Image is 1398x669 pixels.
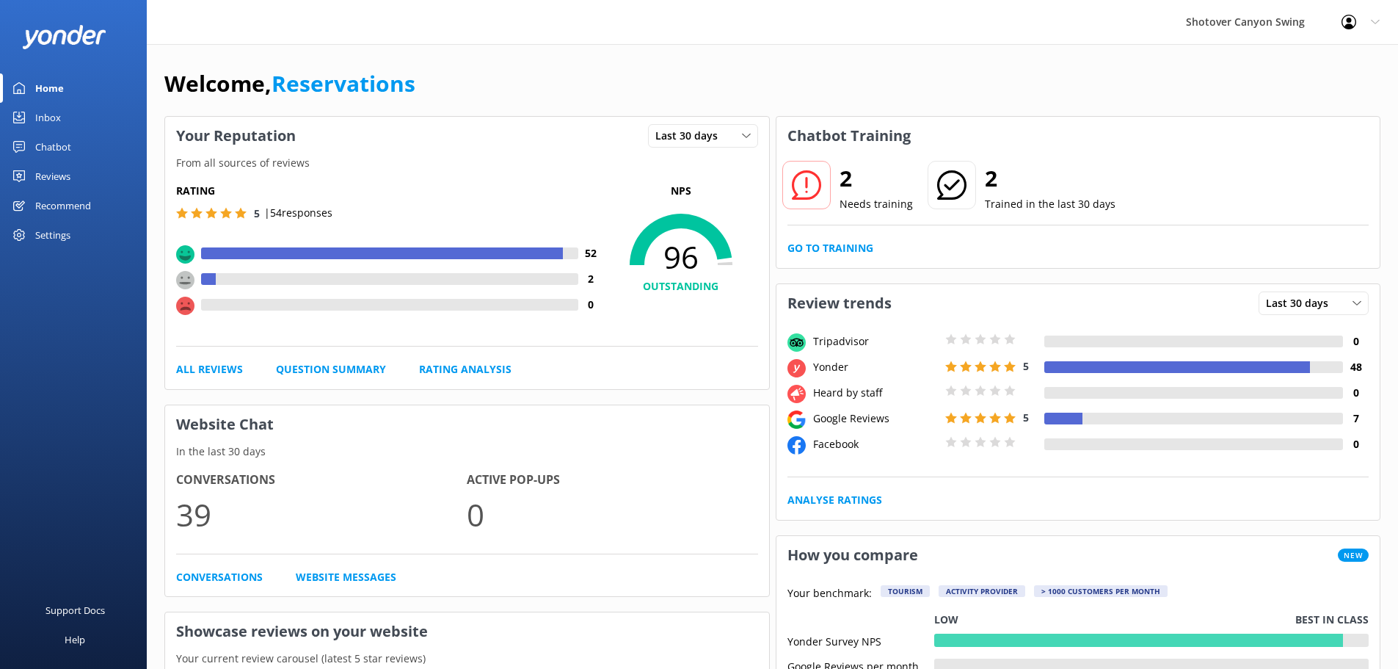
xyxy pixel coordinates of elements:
[1266,295,1337,311] span: Last 30 days
[467,471,757,490] h4: Active Pop-ups
[1343,333,1369,350] h4: 0
[604,239,758,275] span: 96
[35,162,70,191] div: Reviews
[776,536,929,574] h3: How you compare
[276,361,386,377] a: Question Summary
[809,436,942,452] div: Facebook
[1343,436,1369,452] h4: 0
[1295,612,1369,628] p: Best in class
[45,596,105,625] div: Support Docs
[65,625,85,654] div: Help
[985,161,1115,196] h2: 2
[165,155,769,171] p: From all sources of reviews
[165,117,307,155] h3: Your Reputation
[578,245,604,261] h4: 52
[604,278,758,294] h4: OUTSTANDING
[165,651,769,667] p: Your current review carousel (latest 5 star reviews)
[35,132,71,162] div: Chatbot
[939,585,1025,597] div: Activity Provider
[176,471,467,490] h4: Conversations
[1338,549,1369,562] span: New
[35,103,61,132] div: Inbox
[35,220,70,250] div: Settings
[176,183,604,199] h5: Rating
[1023,359,1029,373] span: 5
[809,385,942,401] div: Heard by staff
[809,333,942,350] div: Tripadvisor
[254,206,260,220] span: 5
[809,359,942,375] div: Yonder
[787,492,882,508] a: Analyse Ratings
[1343,411,1369,427] h4: 7
[881,585,930,597] div: Tourism
[578,297,604,313] h4: 0
[776,284,903,322] h3: Review trends
[165,405,769,444] h3: Website Chat
[1343,359,1369,375] h4: 48
[1343,385,1369,401] h4: 0
[467,490,757,539] p: 0
[1023,411,1029,424] span: 5
[985,196,1115,212] p: Trained in the last 30 days
[578,271,604,287] h4: 2
[35,73,64,103] div: Home
[776,117,922,155] h3: Chatbot Training
[934,612,958,628] p: Low
[176,490,467,539] p: 39
[296,569,396,585] a: Website Messages
[419,361,511,377] a: Rating Analysis
[264,205,332,221] p: | 54 responses
[272,68,415,98] a: Reservations
[22,25,106,49] img: yonder-white-logo.png
[35,191,91,220] div: Recommend
[164,66,415,101] h1: Welcome,
[840,161,913,196] h2: 2
[165,444,769,460] p: In the last 30 days
[787,240,873,256] a: Go to Training
[787,585,872,603] p: Your benchmark:
[165,612,769,651] h3: Showcase reviews on your website
[787,634,934,647] div: Yonder Survey NPS
[840,196,913,212] p: Needs training
[655,128,727,144] span: Last 30 days
[176,569,263,585] a: Conversations
[176,361,243,377] a: All Reviews
[604,183,758,199] p: NPS
[1034,585,1168,597] div: > 1000 customers per month
[809,411,942,427] div: Google Reviews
